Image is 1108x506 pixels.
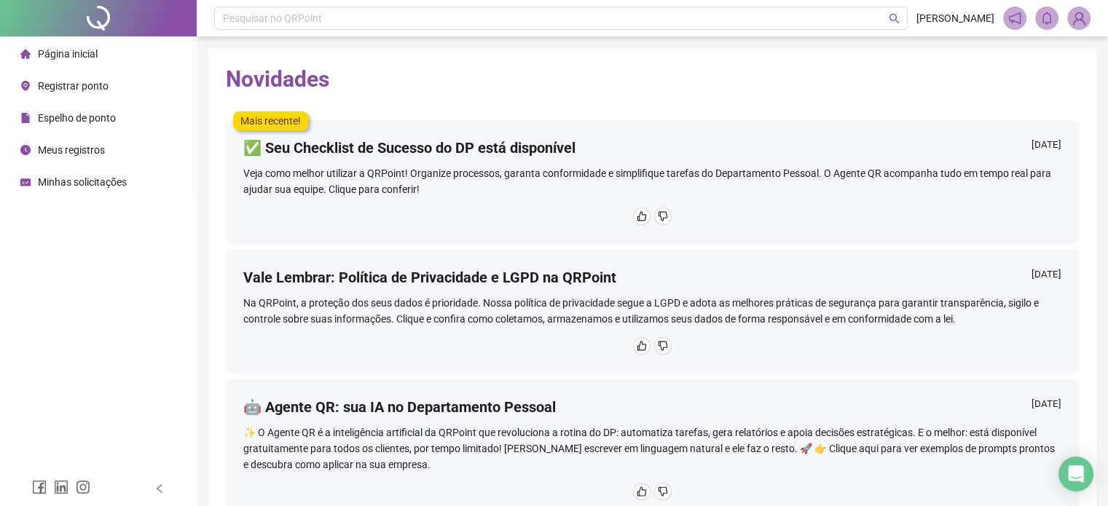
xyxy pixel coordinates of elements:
[243,138,575,158] h4: ✅ Seu Checklist de Sucesso do DP está disponível
[154,483,165,494] span: left
[54,480,68,494] span: linkedin
[658,341,668,351] span: dislike
[889,13,900,24] span: search
[38,48,98,60] span: Página inicial
[637,486,647,497] span: like
[20,145,31,155] span: clock-circle
[38,176,127,188] span: Minhas solicitações
[32,480,47,494] span: facebook
[1068,7,1090,29] img: 87212
[637,341,647,351] span: like
[1032,397,1061,415] div: [DATE]
[38,80,109,92] span: Registrar ponto
[243,424,1061,473] div: ✨ O Agente QR é a inteligência artificial da QRPoint que revoluciona a rotina do DP: automatiza t...
[233,111,308,130] label: Mais recente!
[637,211,647,221] span: like
[1040,12,1053,25] span: bell
[243,267,616,288] h4: Vale Lembrar: Política de Privacidade e LGPD na QRPoint
[226,66,1079,93] h2: Novidades
[243,295,1061,327] div: Na QRPoint, a proteção dos seus dados é prioridade. Nossa política de privacidade segue a LGPD e ...
[916,10,994,26] span: [PERSON_NAME]
[1032,267,1061,285] div: [DATE]
[1008,12,1021,25] span: notification
[38,112,116,124] span: Espelho de ponto
[658,486,668,497] span: dislike
[243,397,556,417] h4: 🤖 Agente QR: sua IA no Departamento Pessoal
[1058,456,1093,491] div: Open Intercom Messenger
[20,177,31,187] span: schedule
[38,144,105,156] span: Meus registros
[1032,138,1061,156] div: [DATE]
[20,113,31,123] span: file
[76,480,90,494] span: instagram
[20,81,31,91] span: environment
[20,49,31,59] span: home
[658,211,668,221] span: dislike
[243,165,1061,197] div: Veja como melhor utilizar a QRPoint! Organize processos, garanta conformidade e simplifique taref...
